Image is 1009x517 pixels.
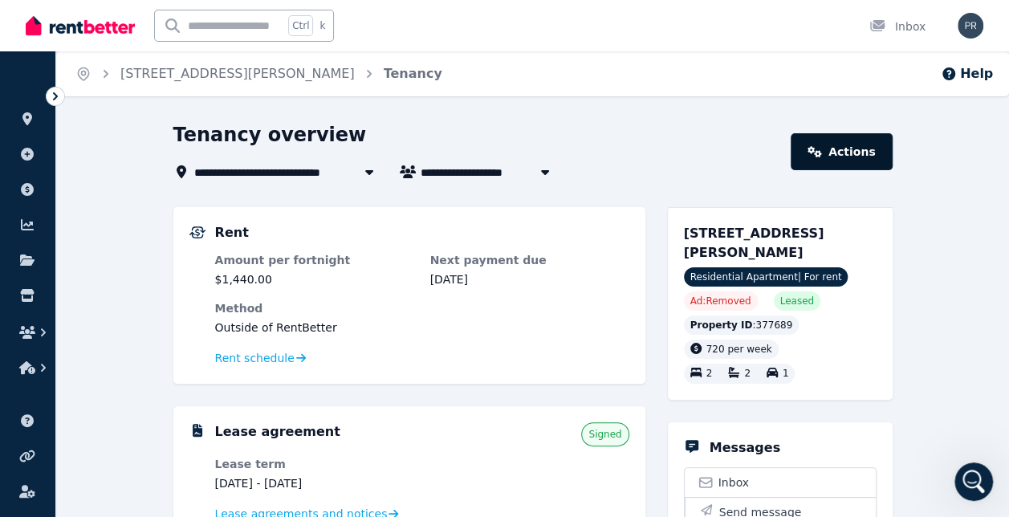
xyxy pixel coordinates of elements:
[706,368,713,380] span: 2
[319,19,325,32] span: k
[25,394,38,407] button: Emoji picker
[215,252,414,268] dt: Amount per fortnight
[46,9,71,35] img: Profile image for The RentBetter Team
[215,350,295,366] span: Rent schedule
[684,315,799,335] div: : 377689
[37,316,131,329] a: [DOMAIN_NAME]
[51,394,63,407] button: Gif picker
[215,271,414,287] dd: $1,440.00
[56,51,462,96] nav: Breadcrumb
[690,295,751,307] span: Ad: Removed
[13,108,136,144] div: Was that helpful?
[685,468,876,497] a: Inbox
[10,6,41,37] button: go back
[780,295,814,307] span: Leased
[26,340,295,418] div: You can also find links to all the standard residential tenancy forms and documents in our compre...
[138,318,151,331] a: Source reference 5689101:
[684,267,848,287] span: Residential Apartment | For rent
[954,462,993,501] iframe: Intercom live chat
[189,226,205,238] img: Rental Payments
[706,344,772,355] span: 720 per week
[13,156,308,204] div: Praveen says…
[282,6,311,35] div: Close
[13,108,308,157] div: The RentBetter Team says…
[26,118,124,134] div: Was that helpful?
[941,64,993,83] button: Help
[102,394,115,407] button: Start recording
[430,271,629,287] dd: [DATE]
[215,320,629,336] dd: Outside of RentBetter
[288,15,313,36] span: Ctrl
[430,252,629,268] dt: Next payment due
[588,428,621,441] span: Signed
[78,15,212,27] h1: The RentBetter Team
[113,165,295,181] div: Do you have Form 13 with you ?
[744,368,751,380] span: 2
[958,13,983,39] img: Praveen Rajendra Babu
[120,66,355,81] a: [STREET_ADDRESS][PERSON_NAME]
[173,122,367,148] h1: Tenancy overview
[215,300,629,316] dt: Method
[215,475,414,491] dd: [DATE] - [DATE]
[710,438,780,458] h5: Messages
[215,456,414,472] dt: Lease term
[26,2,295,97] div: So it's not just re-letting fees - you can claim the actual break fee plus the reasonable costs a...
[13,204,308,483] div: I don't have Form 13 directly available to share with you, but I can guide you to where you can f...
[215,350,307,366] a: Rent schedule
[690,319,753,332] span: Property ID
[215,422,340,442] h5: Lease agreement
[26,214,295,261] div: I don't have Form 13 directly available to share with you, but I can guide you to where you can f...
[869,18,926,35] div: Inbox
[76,394,89,407] button: Upload attachment
[100,156,308,191] div: Do you have Form 13 with you ?
[791,133,892,170] a: Actions
[684,226,824,260] span: [STREET_ADDRESS][PERSON_NAME]
[275,388,301,413] button: Send a message…
[384,66,442,81] a: Tenancy
[783,368,789,380] span: 1
[251,6,282,37] button: Home
[14,360,308,388] textarea: Message…
[718,474,749,491] span: Inbox
[26,14,135,38] img: RentBetter
[215,223,249,242] h5: Rent
[26,269,295,332] div: For Queensland tenancy forms, including Form 13, you can access them through the RTA (Residential...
